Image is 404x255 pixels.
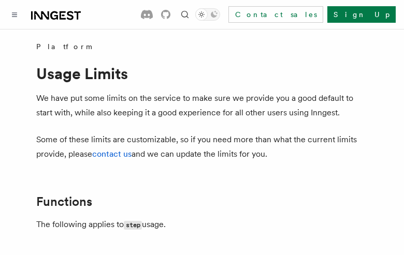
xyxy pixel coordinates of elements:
code: step [124,221,142,230]
p: The following applies to usage. [36,217,368,232]
span: Platform [36,41,91,52]
a: Sign Up [327,6,396,23]
a: Contact sales [228,6,323,23]
button: Find something... [179,8,191,21]
h1: Usage Limits [36,64,368,83]
p: Some of these limits are customizable, so if you need more than what the current limits provide, ... [36,132,368,161]
p: We have put some limits on the service to make sure we provide you a good default to start with, ... [36,91,368,120]
a: contact us [92,149,132,159]
a: Functions [36,194,92,209]
button: Toggle dark mode [195,8,220,21]
button: Toggle navigation [8,8,21,21]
